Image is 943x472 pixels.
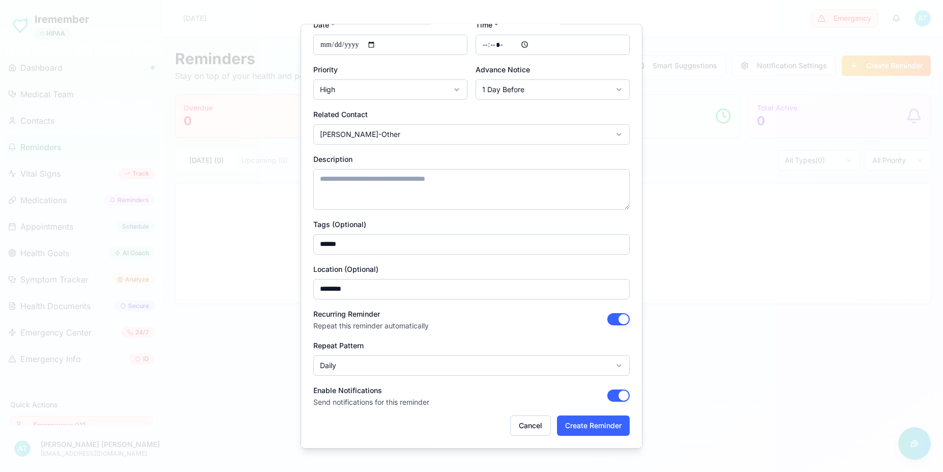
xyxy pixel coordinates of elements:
[476,20,498,29] label: Time *
[313,397,429,407] p: Send notifications for this reminder
[313,385,382,394] label: Enable Notifications
[313,109,368,118] label: Related Contact
[557,415,630,435] button: Create Reminder
[313,219,366,228] label: Tags (Optional)
[313,309,380,318] label: Recurring Reminder
[313,65,338,73] label: Priority
[313,320,429,330] p: Repeat this reminder automatically
[313,20,335,29] label: Date *
[313,264,378,273] label: Location (Optional)
[313,154,352,163] label: Description
[476,65,530,73] label: Advance Notice
[510,415,551,435] button: Cancel
[313,341,364,349] label: Repeat Pattern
